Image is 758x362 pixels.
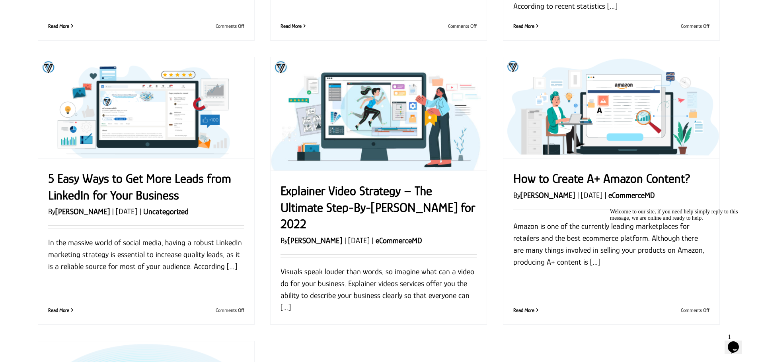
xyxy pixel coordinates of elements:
a: Explainer Video Strategy – The Ultimate Step-By-Step Guide for 2022 [271,57,487,170]
a: More on How to Create A+ Amazon Content? [513,307,534,313]
a: Explainer Video Strategy – The Ultimate Step-By-[PERSON_NAME] for 2022 [281,184,475,231]
span: | [602,191,608,199]
a: eCommerceMD [608,191,655,199]
p: Visuals speak louder than words, so imagine what can a video do for your business. Explainer vide... [281,265,477,313]
a: More on Why YouTube Marketing Must Be Part of Your 2022 Plan? [48,23,69,29]
p: By [48,205,244,217]
a: More on Explainer Video Strategy – The Ultimate Step-By-Step Guide for 2022 [281,324,302,330]
a: Uncategorized [143,207,189,216]
span: [DATE] [581,191,602,199]
a: How to Create A+ Amazon Content? [503,57,719,158]
p: In the massive world of social media, having a robust LinkedIn marketing strategy is essential to... [48,236,244,272]
span: Comments Off [216,23,244,29]
a: How to Create A+ Amazon Content? [513,171,690,186]
a: 5 Easy Ways to Get More Leads from LinkedIn for Your Business [38,57,254,158]
span: [DATE] [116,207,137,216]
span: | [575,191,581,199]
p: By [513,189,709,201]
span: [DATE] [348,236,370,245]
a: More on 5 Easy Ways to Get More Leads from LinkedIn for Your Business [48,307,69,313]
a: More on Why Do 95% of eCommerce Stores Fail? [513,23,534,29]
span: | [370,236,376,245]
iframe: chat widget [725,330,750,354]
span: Comments Off [448,23,477,29]
span: Comments Off [681,23,709,29]
span: | [342,236,348,245]
a: More on How to Create a Blog? The Complete Guide [281,23,302,29]
a: 5 Easy Ways to Get More Leads from LinkedIn for Your Business [48,171,231,202]
span: | [110,207,116,216]
div: Welcome to our site, if you need help simply reply to this message, we are online and ready to help. [3,3,146,16]
p: Amazon is one of the currently leading marketplaces for retailers and the best ecommerce platform... [513,220,709,268]
span: | [137,207,143,216]
iframe: chat widget [607,205,750,326]
a: [PERSON_NAME] [288,236,342,245]
span: Welcome to our site, if you need help simply reply to this message, we are online and ready to help. [3,3,131,15]
span: Comments Off [216,307,244,313]
a: [PERSON_NAME] [55,207,110,216]
a: eCommerceMD [376,236,422,245]
p: By [281,234,477,246]
a: [PERSON_NAME] [520,191,575,199]
span: Comments Off [448,324,477,330]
